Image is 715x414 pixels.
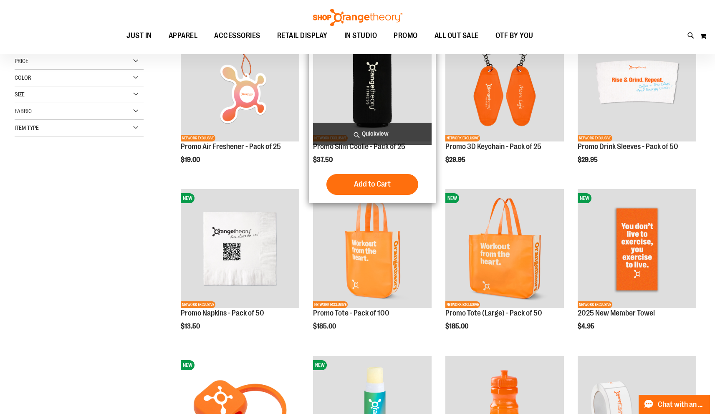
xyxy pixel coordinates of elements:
a: Promo Tote (Large) - Pack of 50 [445,309,542,317]
span: NETWORK EXCLUSIVE [313,301,348,308]
span: Item Type [15,124,39,131]
span: RETAIL DISPLAY [277,26,328,45]
a: Promo Napkins - Pack of 50NEWNETWORK EXCLUSIVE [181,189,299,309]
span: APPAREL [169,26,198,45]
div: product [574,18,700,184]
button: Add to Cart [326,174,418,195]
a: Promo Napkins - Pack of 50 [181,309,264,317]
span: Size [15,91,25,98]
span: Add to Cart [354,179,391,189]
img: Promo Tote - Pack of 100 [313,189,432,308]
a: Promo 3D Keychain - Pack of 25 [445,142,541,151]
a: Promo Air Freshener - Pack of 25NEWNETWORK EXCLUSIVE [181,23,299,142]
a: Promo Tote - Pack of 100 [313,309,389,317]
a: Promo Air Freshener - Pack of 25 [181,142,281,151]
span: NETWORK EXCLUSIVE [181,301,215,308]
span: Chat with an Expert [658,401,705,409]
span: NETWORK EXCLUSIVE [578,301,612,308]
button: Chat with an Expert [639,395,710,414]
span: IN STUDIO [344,26,377,45]
span: $29.95 [445,156,467,164]
span: NETWORK EXCLUSIVE [445,301,480,308]
a: Promo 3D Keychain - Pack of 25NEWNETWORK EXCLUSIVE [445,23,564,142]
img: Shop Orangetheory [312,9,404,26]
span: NEW [578,193,591,203]
div: product [441,185,568,351]
span: Color [15,74,31,81]
img: Promo 3D Keychain - Pack of 25 [445,23,564,141]
a: 2025 New Member Towel [578,309,655,317]
img: Promo Drink Sleeves - Pack of 50 [578,23,696,141]
span: $4.95 [578,323,596,330]
img: Promo Slim Coolie - Pack of 25 [313,23,432,141]
a: Promo Tote (Large) - Pack of 50NEWNETWORK EXCLUSIVE [445,189,564,309]
img: Promo Tote (Large) - Pack of 50 [445,189,564,308]
span: NETWORK EXCLUSIVE [578,135,612,141]
a: OTF 2025 New Member TowelNEWNETWORK EXCLUSIVE [578,189,696,309]
span: JUST IN [126,26,152,45]
span: NEW [181,193,195,203]
a: Promo Tote - Pack of 100NEWNETWORK EXCLUSIVE [313,189,432,309]
span: Price [15,58,28,64]
span: ACCESSORIES [214,26,260,45]
div: product [441,18,568,184]
span: NEW [181,360,195,370]
span: $185.00 [313,323,337,330]
span: NEW [445,193,459,203]
img: OTF 2025 New Member Towel [578,189,696,308]
span: $37.50 [313,156,334,164]
a: Promo Drink Sleeves - Pack of 50 [578,142,678,151]
span: NETWORK EXCLUSIVE [445,135,480,141]
a: Promo Slim Coolie - Pack of 25 [313,142,405,151]
span: OTF BY YOU [495,26,533,45]
div: product [309,18,436,203]
span: PROMO [394,26,418,45]
a: Promo Drink Sleeves - Pack of 50NEWNETWORK EXCLUSIVE [578,23,696,142]
span: Fabric [15,108,32,114]
a: Promo Slim Coolie - Pack of 25NEWNETWORK EXCLUSIVE [313,23,432,142]
div: product [574,185,700,351]
img: Promo Napkins - Pack of 50 [181,189,299,308]
span: NETWORK EXCLUSIVE [181,135,215,141]
span: $29.95 [578,156,599,164]
span: NEW [313,360,327,370]
span: $19.00 [181,156,201,164]
a: Quickview [313,123,432,145]
span: ALL OUT SALE [435,26,479,45]
div: product [309,185,436,351]
img: Promo Air Freshener - Pack of 25 [181,23,299,141]
div: product [177,18,303,184]
span: $185.00 [445,323,470,330]
span: $13.50 [181,323,201,330]
div: product [177,185,303,351]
